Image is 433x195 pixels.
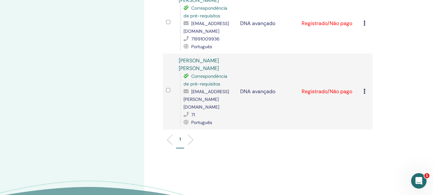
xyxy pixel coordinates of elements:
font: 1 [426,173,428,178]
font: 71991009936 [191,36,220,42]
font: Português [191,44,212,49]
font: Português [191,120,212,125]
font: [EMAIL_ADDRESS][DOMAIN_NAME] [184,21,229,34]
font: DNA avançado [240,20,275,27]
font: Correspondência de pré-requisitos [184,73,227,87]
font: 71 [191,112,195,118]
iframe: Chat ao vivo do Intercom [411,173,427,189]
font: [EMAIL_ADDRESS][PERSON_NAME][DOMAIN_NAME] [184,89,229,110]
font: 1 [179,136,181,142]
a: [PERSON_NAME] [PERSON_NAME] [179,57,219,72]
font: Correspondência de pré-requisitos [184,5,227,19]
font: DNA avançado [240,88,275,95]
